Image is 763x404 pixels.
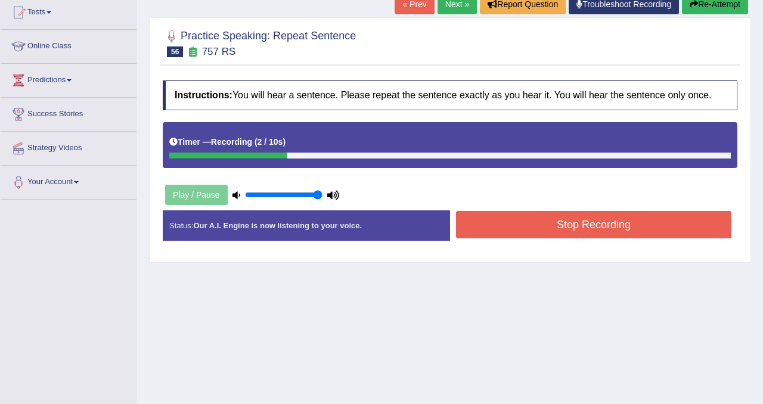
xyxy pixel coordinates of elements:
[1,64,137,94] a: Predictions
[167,46,183,57] span: 56
[193,221,362,230] strong: Our A.I. Engine is now listening to your voice.
[1,132,137,161] a: Strategy Videos
[456,211,731,238] button: Stop Recording
[169,138,286,147] h5: Timer —
[255,137,258,147] b: (
[175,90,232,100] b: Instructions:
[258,137,283,147] b: 2 / 10s
[186,46,198,58] small: Exam occurring question
[1,30,137,60] a: Online Class
[202,46,236,57] small: 757 RS
[163,210,450,241] div: Status:
[1,166,137,195] a: Your Account
[211,137,252,147] b: Recording
[283,137,286,147] b: )
[1,98,137,128] a: Success Stories
[163,27,356,57] h2: Practice Speaking: Repeat Sentence
[163,80,737,110] h4: You will hear a sentence. Please repeat the sentence exactly as you hear it. You will hear the se...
